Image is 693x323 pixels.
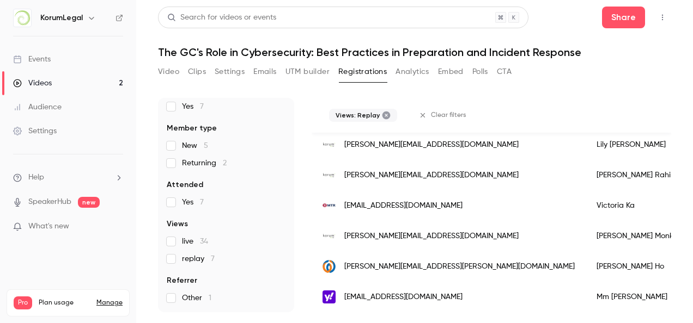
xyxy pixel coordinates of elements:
[188,63,206,80] button: Clips
[497,63,512,80] button: CTA
[167,275,197,286] span: Referrer
[182,253,215,264] span: replay
[28,172,44,183] span: Help
[215,63,245,80] button: Settings
[344,291,463,303] span: [EMAIL_ADDRESS][DOMAIN_NAME]
[602,7,645,28] button: Share
[336,111,380,120] span: Views: Replay
[382,111,391,120] button: Remove "Replay views" from selected filters
[39,299,90,307] span: Plan usage
[323,260,336,273] img: welab.co
[13,102,62,113] div: Audience
[40,13,83,23] h6: KorumLegal
[344,139,519,151] span: [PERSON_NAME][EMAIL_ADDRESS][DOMAIN_NAME]
[182,236,208,247] span: live
[431,111,466,120] span: Clear filters
[167,12,276,23] div: Search for videos or events
[344,231,519,242] span: [PERSON_NAME][EMAIL_ADDRESS][DOMAIN_NAME]
[167,179,203,190] span: Attended
[323,229,336,243] img: korumlegal.com
[285,63,330,80] button: UTM builder
[209,294,211,302] span: 1
[200,198,204,206] span: 7
[182,158,227,169] span: Returning
[78,197,100,208] span: new
[654,9,671,26] button: Top Bar Actions
[13,54,51,65] div: Events
[14,9,31,27] img: KorumLegal
[96,299,123,307] a: Manage
[344,261,575,272] span: [PERSON_NAME][EMAIL_ADDRESS][PERSON_NAME][DOMAIN_NAME]
[182,101,204,112] span: Yes
[167,123,217,134] span: Member type
[223,159,227,167] span: 2
[338,63,387,80] button: Registrations
[323,169,336,182] img: korumlegal.com
[13,172,123,183] li: help-dropdown-opener
[200,103,204,110] span: 7
[182,197,204,208] span: Yes
[396,63,429,80] button: Analytics
[344,200,463,212] span: [EMAIL_ADDRESS][DOMAIN_NAME]
[167,45,285,303] section: facet-groups
[28,196,71,208] a: SpeakerHub
[415,107,473,124] button: Clear filters
[200,238,208,245] span: 34
[158,46,671,59] h1: The GC's Role in Cybersecurity: Best Practices in Preparation and Incident Response
[438,63,464,80] button: Embed
[28,221,69,232] span: What's new
[323,290,336,303] img: yahoo.com.sg
[13,78,52,89] div: Videos
[253,63,276,80] button: Emails
[344,170,519,181] span: [PERSON_NAME][EMAIL_ADDRESS][DOMAIN_NAME]
[182,140,208,151] span: New
[182,293,211,303] span: Other
[204,142,208,150] span: 5
[14,296,32,309] span: Pro
[13,126,57,136] div: Settings
[158,63,179,80] button: Video
[323,199,336,212] img: mtr.com.hk
[323,138,336,151] img: korumlegal.com
[167,219,188,229] span: Views
[472,63,488,80] button: Polls
[211,255,215,263] span: 7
